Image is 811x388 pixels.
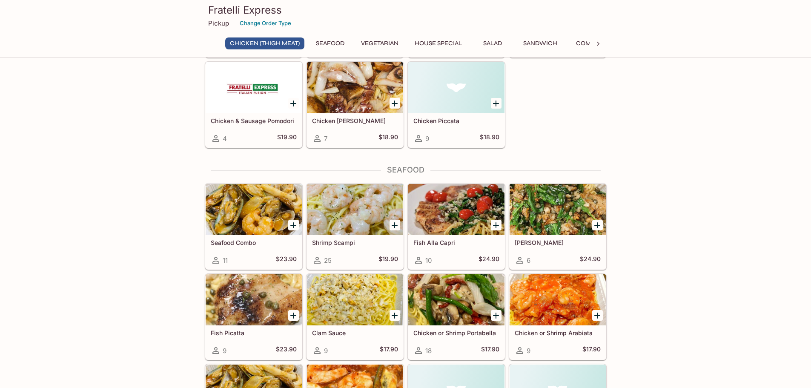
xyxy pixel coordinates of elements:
h5: Shrimp Scampi [312,239,398,246]
button: House Special [410,37,467,49]
h5: Chicken [PERSON_NAME] [312,117,398,124]
h5: Fish Alla Capri [413,239,499,246]
p: Pickup [208,19,229,27]
h5: $18.90 [378,133,398,144]
button: Combo [569,37,607,49]
button: Seafood [311,37,350,49]
a: Clam Sauce9$17.90 [307,274,404,360]
a: Chicken or Shrimp Arabiata9$17.90 [509,274,606,360]
h5: $19.90 [378,255,398,265]
button: Vegetarian [356,37,403,49]
div: Fish Basilio [510,184,606,235]
div: Fish Picatta [206,274,302,325]
span: 9 [223,347,226,355]
span: 9 [527,347,530,355]
button: Add Fish Basilio [592,220,603,230]
h5: Chicken & Sausage Pomodori [211,117,297,124]
a: Chicken & Sausage Pomodori4$19.90 [205,62,302,148]
h5: $17.90 [481,345,499,356]
h3: Fratelli Express [208,3,603,17]
div: Seafood Combo [206,184,302,235]
span: 25 [324,256,332,264]
span: 18 [425,347,432,355]
h5: $17.90 [380,345,398,356]
div: Chicken or Shrimp Arabiata [510,274,606,325]
span: 4 [223,135,227,143]
a: Chicken [PERSON_NAME]7$18.90 [307,62,404,148]
a: Seafood Combo11$23.90 [205,184,302,270]
h5: $18.90 [480,133,499,144]
span: 11 [223,256,228,264]
h5: Fish Picatta [211,329,297,336]
a: Fish Picatta9$23.90 [205,274,302,360]
button: Add Chicken Bruno [390,98,400,109]
div: Chicken Bruno [307,62,403,113]
button: Add Chicken & Sausage Pomodori [288,98,299,109]
a: [PERSON_NAME]6$24.90 [509,184,606,270]
button: Add Chicken Piccata [491,98,502,109]
div: Chicken Piccata [408,62,504,113]
h5: Chicken Piccata [413,117,499,124]
h5: Clam Sauce [312,329,398,336]
span: 9 [425,135,429,143]
a: Fish Alla Capri10$24.90 [408,184,505,270]
h5: Chicken or Shrimp Arabiata [515,329,601,336]
h5: $24.90 [479,255,499,265]
h5: Seafood Combo [211,239,297,246]
h5: $17.90 [582,345,601,356]
div: Chicken or Shrimp Portabella [408,274,504,325]
h5: [PERSON_NAME] [515,239,601,246]
button: Add Seafood Combo [288,220,299,230]
a: Chicken Piccata9$18.90 [408,62,505,148]
button: Add Shrimp Scampi [390,220,400,230]
span: 10 [425,256,432,264]
button: Salad [473,37,512,49]
h5: $23.90 [276,345,297,356]
span: 6 [527,256,530,264]
div: Shrimp Scampi [307,184,403,235]
button: Add Chicken or Shrimp Arabiata [592,310,603,321]
div: Clam Sauce [307,274,403,325]
div: Fish Alla Capri [408,184,504,235]
button: Chicken (Thigh Meat) [225,37,304,49]
button: Sandwich [519,37,562,49]
button: Add Chicken or Shrimp Portabella [491,310,502,321]
button: Add Fish Picatta [288,310,299,321]
a: Chicken or Shrimp Portabella18$17.90 [408,274,505,360]
h5: Chicken or Shrimp Portabella [413,329,499,336]
button: Add Fish Alla Capri [491,220,502,230]
a: Shrimp Scampi25$19.90 [307,184,404,270]
h5: $23.90 [276,255,297,265]
h5: $19.90 [277,133,297,144]
span: 9 [324,347,328,355]
h4: Seafood [205,165,607,175]
h5: $24.90 [580,255,601,265]
button: Change Order Type [236,17,295,30]
div: Chicken & Sausage Pomodori [206,62,302,113]
span: 7 [324,135,327,143]
button: Add Clam Sauce [390,310,400,321]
